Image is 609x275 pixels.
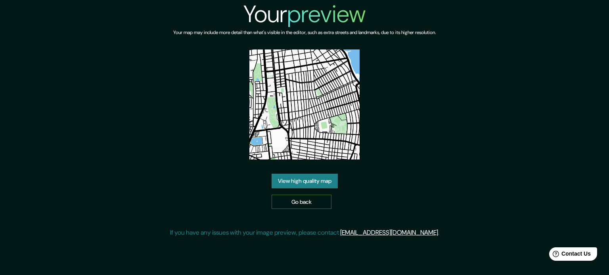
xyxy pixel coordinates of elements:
[272,174,338,188] a: View high quality map
[173,28,436,37] h6: Your map may include more detail than what's visible in the editor, such as extra streets and lan...
[272,195,331,209] a: Go back
[249,49,360,159] img: created-map-preview
[538,244,600,266] iframe: Help widget launcher
[340,228,438,237] a: [EMAIL_ADDRESS][DOMAIN_NAME]
[170,228,439,237] p: If you have any issues with your image preview, please contact .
